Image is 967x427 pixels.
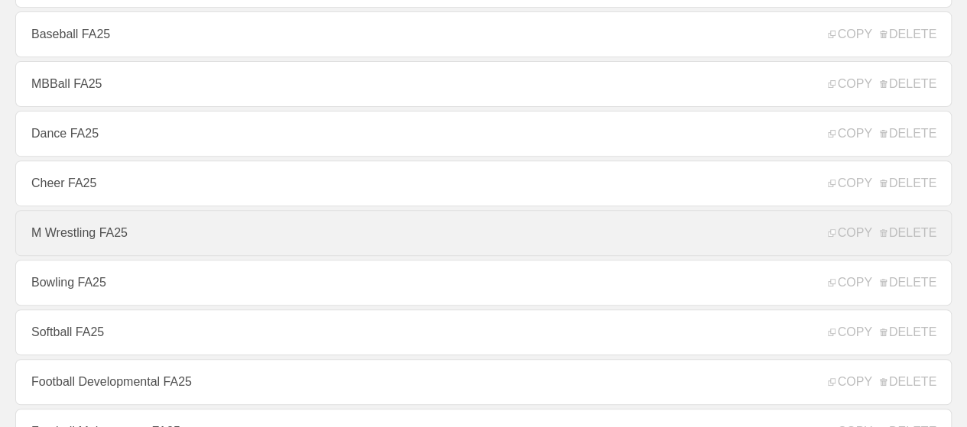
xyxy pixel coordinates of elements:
a: Softball FA25 [15,309,952,355]
span: COPY [828,27,871,41]
span: COPY [828,77,871,91]
span: COPY [828,127,871,141]
a: Cheer FA25 [15,160,952,206]
span: COPY [828,276,871,290]
a: Baseball FA25 [15,11,952,57]
span: DELETE [880,27,936,41]
a: Football Developmental FA25 [15,359,952,405]
a: Bowling FA25 [15,260,952,306]
span: DELETE [880,127,936,141]
span: DELETE [880,276,936,290]
span: COPY [828,176,871,190]
span: COPY [828,226,871,240]
span: DELETE [880,176,936,190]
span: COPY [828,325,871,339]
span: DELETE [880,375,936,389]
span: DELETE [880,226,936,240]
span: COPY [828,375,871,389]
span: DELETE [880,77,936,91]
iframe: Chat Widget [891,354,967,427]
span: DELETE [880,325,936,339]
a: M Wrestling FA25 [15,210,952,256]
a: Dance FA25 [15,111,952,157]
a: MBBall FA25 [15,61,952,107]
